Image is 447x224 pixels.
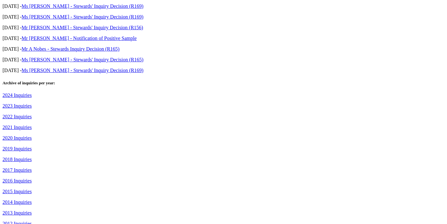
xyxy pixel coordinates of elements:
[22,3,144,9] a: Ms [PERSON_NAME] - Stewards' Inquiry Decision (R169)
[3,14,444,20] p: [DATE] -
[3,57,444,63] p: [DATE] -
[3,3,444,9] p: [DATE] -
[3,167,32,173] a: 2017 Inquiries
[22,57,144,62] a: Ms [PERSON_NAME] - Stewards' Inquiry Decision (R165)
[3,92,32,98] a: 2024 Inquiries
[3,125,32,130] a: 2021 Inquiries
[3,103,32,109] a: 2023 Inquiries
[3,178,32,183] a: 2016 Inquiries
[3,157,32,162] a: 2018 Inquiries
[3,189,32,194] a: 2015 Inquiries
[3,36,444,41] p: [DATE] -
[22,46,120,52] a: Mr A Nobes - Stewards Inquiry Decision (R165)
[3,114,32,119] a: 2022 Inquiries
[3,210,32,216] a: 2013 Inquiries
[22,68,144,73] a: Ms [PERSON_NAME] - Stewards' Inquiry Decision (R169)
[3,68,444,73] p: [DATE] -
[3,81,444,86] h5: Archive of inquiries per year:
[3,146,32,151] a: 2019 Inquiries
[22,36,137,41] a: Mr [PERSON_NAME] - Notification of Positive Sample
[3,199,32,205] a: 2014 Inquiries
[22,25,143,30] a: Mr [PERSON_NAME] - Stewards' Inquiry Decision (R156)
[22,14,144,20] a: Ms [PERSON_NAME] - Stewards' Inquiry Decision (R169)
[3,135,32,141] a: 2020 Inquiries
[3,46,444,52] p: [DATE] -
[3,25,444,31] p: [DATE] -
